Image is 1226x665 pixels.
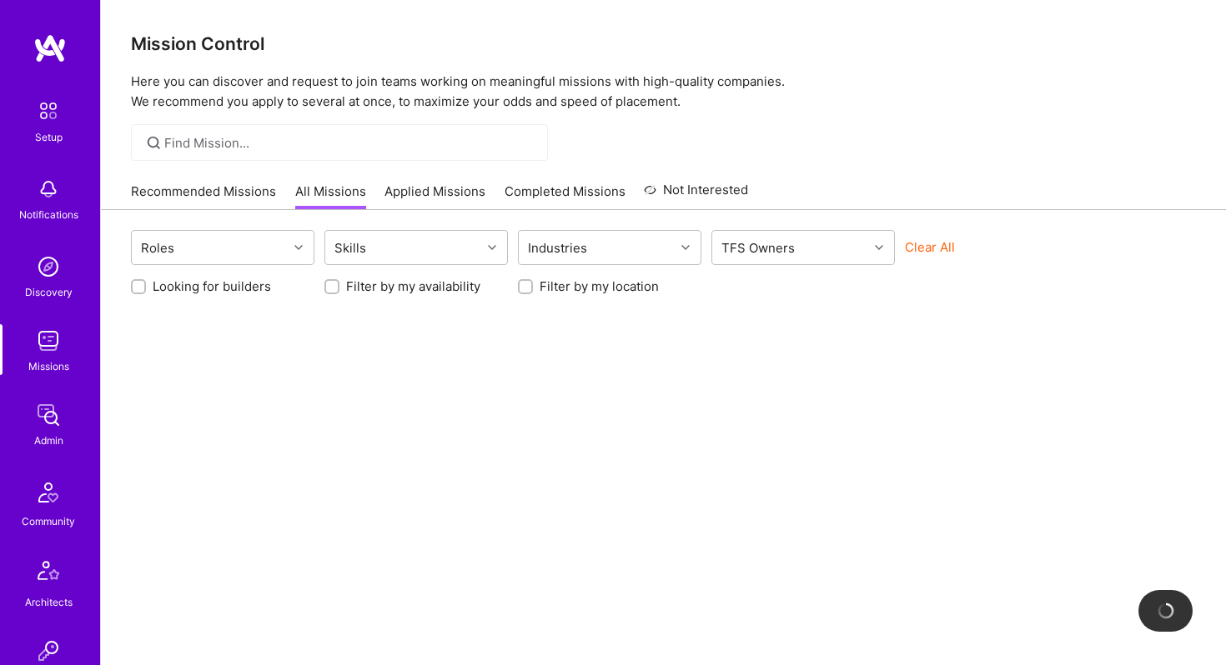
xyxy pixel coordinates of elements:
div: Missions [28,357,69,375]
img: setup [31,93,66,128]
p: Here you can discover and request to join teams working on meaningful missions with high-quality ... [131,72,1196,112]
i: icon SearchGrey [144,133,163,152]
div: TFS Owners [717,236,799,260]
div: Skills [330,236,370,260]
img: logo [33,33,67,63]
div: Roles [137,236,178,260]
div: Admin [34,432,63,449]
img: discovery [32,250,65,283]
div: Architects [25,593,73,611]
label: Filter by my availability [346,277,480,295]
div: Community [22,512,75,530]
img: teamwork [32,324,65,357]
img: bell [32,172,65,206]
img: Architects [28,553,68,593]
img: loading [1153,599,1177,622]
img: Community [28,472,68,512]
i: icon Chevron [681,243,690,252]
input: Find Mission... [164,134,535,152]
button: Clear All [905,238,955,256]
i: icon Chevron [294,243,303,252]
a: Recommended Missions [131,182,276,210]
a: Applied Missions [384,182,485,210]
a: Not Interested [644,180,748,210]
div: Setup [35,128,63,146]
i: icon Chevron [875,243,883,252]
i: icon Chevron [488,243,496,252]
label: Filter by my location [540,277,659,295]
h3: Mission Control [131,33,1196,54]
img: admin teamwork [32,398,65,432]
div: Industries [524,236,591,260]
a: All Missions [295,182,366,210]
a: Completed Missions [505,182,626,210]
div: Notifications [19,206,78,223]
label: Looking for builders [153,277,271,295]
div: Discovery [25,283,73,301]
